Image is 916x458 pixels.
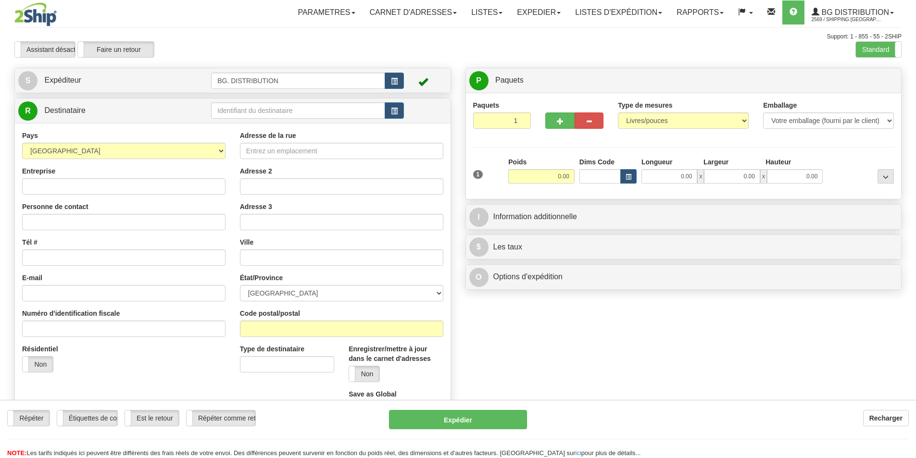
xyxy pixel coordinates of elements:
a: Rapports [669,0,731,25]
label: Type de destinataire [240,344,304,354]
label: Code postal/postal [240,309,300,318]
a: Expedier [510,0,568,25]
label: Largeur [703,157,728,167]
label: Non [23,357,53,372]
a: S Expéditeur [18,71,211,90]
a: ici [576,449,581,457]
span: x [697,169,704,184]
span: P [469,71,489,90]
a: $Les taux [469,237,898,257]
a: OOptions d'expédition [469,267,898,287]
span: Destinataire [44,106,85,114]
input: Entrez un emplacement [240,143,443,159]
label: Adresse 3 [240,202,272,211]
span: S [18,71,38,90]
label: Paquets [473,100,499,110]
a: R Destinataire [18,101,190,121]
label: Assistant désactivé [15,42,75,57]
label: Poids [508,157,527,167]
label: Résidentiel [22,344,58,354]
label: Save as Global [349,389,397,399]
span: 2569 / Shipping [GEOGRAPHIC_DATA] [812,15,884,25]
label: Pays [22,131,38,140]
a: BG Distribution 2569 / Shipping [GEOGRAPHIC_DATA] [804,0,901,25]
label: État/Province [240,273,283,283]
label: Personne de contact [22,202,88,211]
label: Adresse de la rue [240,131,296,140]
span: 1 [473,170,483,179]
b: Recharger [869,414,903,422]
span: I [469,208,489,227]
input: Identifiant de l'expéditeur [211,73,385,89]
a: IInformation additionnelle [469,207,898,227]
label: Est le retour [125,410,179,426]
label: Répéter comme retour [187,410,255,426]
a: LISTES D'EXPÉDITION [568,0,669,25]
button: Recharger [863,410,909,426]
div: Support: 1 - 855 - 55 - 2SHIP [14,33,902,41]
div: ... [878,169,894,184]
label: Tél # [22,237,38,247]
label: Étiquettes de courrier électronique [57,410,117,426]
span: NOTE: [7,449,26,457]
a: Parametres [290,0,362,25]
label: Emballage [763,100,797,110]
label: Répéter [8,410,50,426]
span: $ [469,237,489,257]
label: Entreprise [22,166,55,176]
span: Expéditeur [44,76,81,84]
label: Standard [856,42,901,57]
label: Faire un retour [78,42,154,57]
label: Hauteur [765,157,791,167]
span: R [18,101,38,121]
label: Dims Code [579,157,615,167]
img: logo2569.jpg [14,2,57,26]
label: Ville [240,237,254,247]
label: Adresse 2 [240,166,272,176]
label: Type de mesures [618,100,672,110]
label: E-mail [22,273,42,283]
span: BG Distribution [819,8,889,16]
iframe: chat widget [894,180,915,278]
span: O [469,268,489,287]
button: Expédier [389,410,527,429]
label: Longueur [641,157,673,167]
a: P Paquets [469,71,898,90]
label: Non [349,366,379,382]
a: Carnet d'adresses [363,0,464,25]
a: Listes [464,0,510,25]
label: Enregistrer/mettre à jour dans le carnet d'adresses [349,344,443,363]
span: x [760,169,767,184]
label: Numéro d'identification fiscale [22,309,120,318]
span: Paquets [495,76,524,84]
input: Identifiant du destinataire [211,102,385,119]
